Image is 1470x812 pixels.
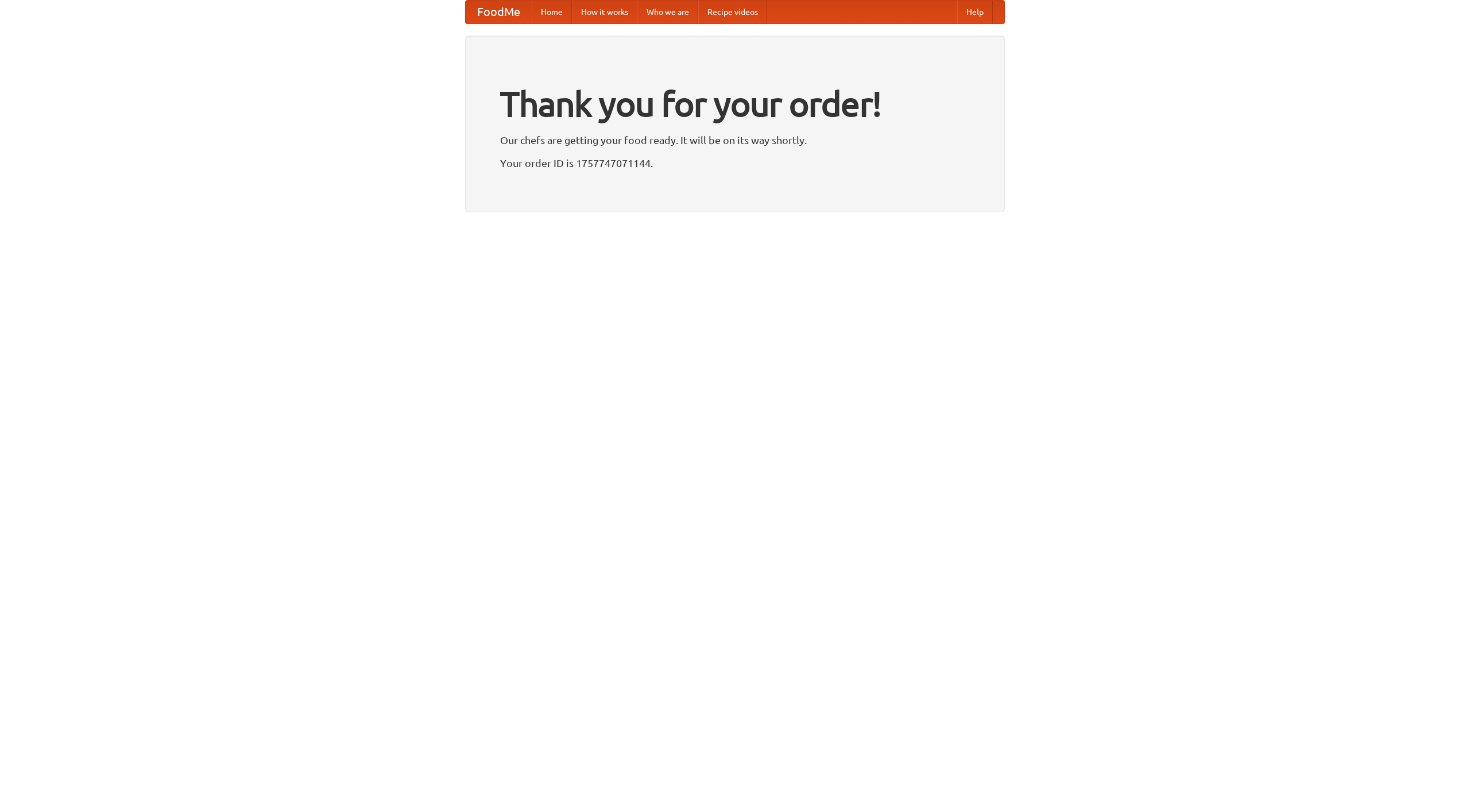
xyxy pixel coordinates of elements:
a: Home [532,1,572,24]
h1: Thank you for your order! [500,76,970,131]
a: FoodMe [466,1,532,24]
a: Help [957,1,993,24]
a: How it works [572,1,637,24]
p: Your order ID is 1757747071144. [500,154,970,172]
a: Recipe videos [698,1,767,24]
a: Who we are [637,1,698,24]
p: Our chefs are getting your food ready. It will be on its way shortly. [500,131,970,149]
